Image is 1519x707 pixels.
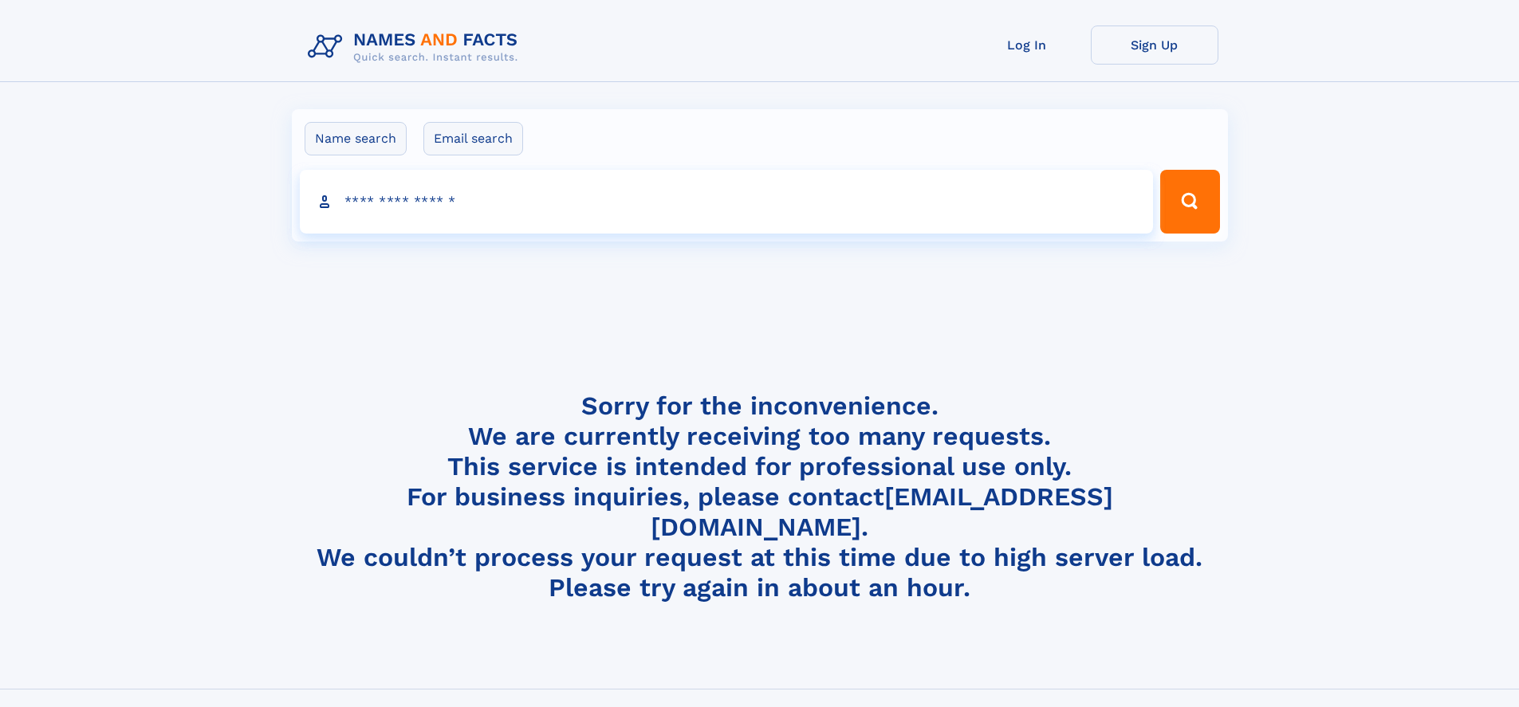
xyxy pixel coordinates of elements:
[963,26,1091,65] a: Log In
[305,122,407,155] label: Name search
[1091,26,1218,65] a: Sign Up
[423,122,523,155] label: Email search
[1160,170,1219,234] button: Search Button
[301,391,1218,603] h4: Sorry for the inconvenience. We are currently receiving too many requests. This service is intend...
[301,26,531,69] img: Logo Names and Facts
[300,170,1154,234] input: search input
[651,481,1113,542] a: [EMAIL_ADDRESS][DOMAIN_NAME]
